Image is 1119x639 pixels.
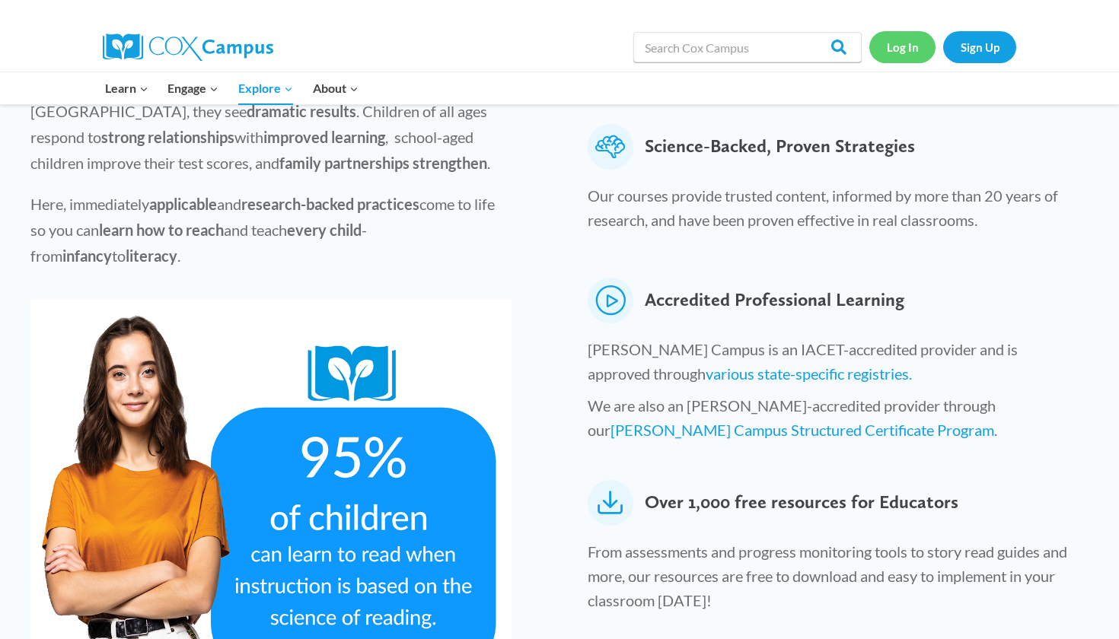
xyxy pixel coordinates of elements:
[869,31,936,62] a: Log In
[588,183,1078,240] p: Our courses provide trusted content, informed by more than 20 years of research, and have been pr...
[287,221,362,239] strong: every child
[158,72,229,104] button: Child menu of Engage
[645,480,958,526] span: Over 1,000 free resources for Educators
[149,195,217,213] strong: applicable
[103,33,273,61] img: Cox Campus
[303,72,368,104] button: Child menu of About
[611,421,994,439] a: [PERSON_NAME] Campus Structured Certificate Program
[228,72,303,104] button: Child menu of Explore
[588,337,1078,393] p: [PERSON_NAME] Campus is an IACET-accredited provider and is approved through
[241,195,419,213] strong: research-backed practices
[588,539,1078,620] p: From assessments and progress monitoring tools to story read guides and more, our resources are f...
[95,72,368,104] nav: Primary Navigation
[869,31,1016,62] nav: Secondary Navigation
[645,124,915,170] span: Science-Backed, Proven Strategies
[95,72,158,104] button: Child menu of Learn
[62,246,112,265] strong: infancy
[645,278,904,323] span: Accredited Professional Learning
[247,102,356,120] strong: dramatic results
[99,221,224,239] strong: learn how to reach
[126,246,177,265] strong: literacy
[279,154,487,172] strong: family partnerships strengthen
[633,32,862,62] input: Search Cox Campus
[101,128,234,146] strong: strong relationships
[706,364,912,383] a: various state-specific registries.
[588,393,1078,450] p: We are also an [PERSON_NAME]-accredited provider through our .
[30,195,495,265] span: Here, immediately and come to life so you can and teach - from to .
[263,128,385,146] strong: improved learning
[943,31,1016,62] a: Sign Up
